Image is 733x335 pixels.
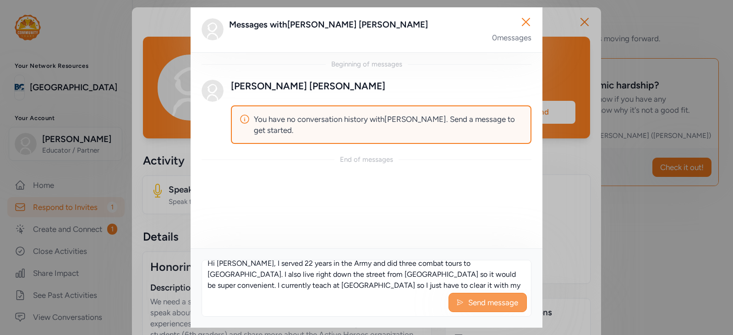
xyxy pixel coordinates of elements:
[331,60,402,69] div: Beginning of messages
[254,114,523,136] span: You have no conversation history with [PERSON_NAME] . Send a message to get started.
[340,155,393,164] div: End of messages
[492,32,531,43] div: 0 messages
[449,293,527,312] button: Send message
[467,297,519,308] span: Send message
[202,260,531,290] textarea: Hi [PERSON_NAME], I served 22 years in the Army and did three combat tours to [GEOGRAPHIC_DATA]. ...
[202,80,224,102] img: Avatar
[229,18,531,31] div: Messages with [PERSON_NAME] [PERSON_NAME]
[231,80,385,93] div: [PERSON_NAME] [PERSON_NAME]
[202,18,224,40] img: Avatar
